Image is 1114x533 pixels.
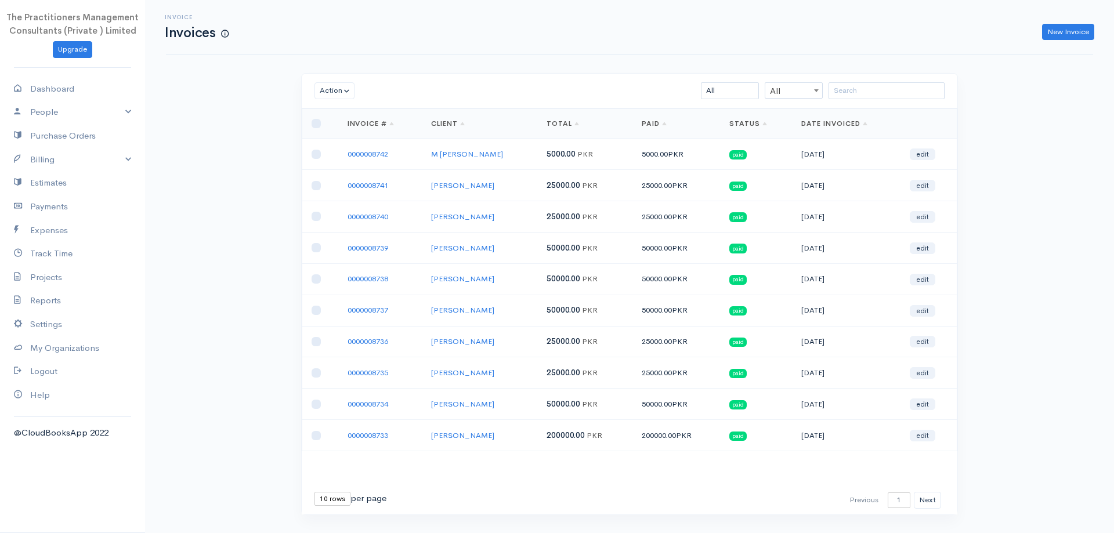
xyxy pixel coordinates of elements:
span: 200000.00 [547,430,585,440]
a: Total [547,119,579,128]
span: PKR [672,399,688,409]
a: 0000008741 [348,180,388,190]
span: paid [729,212,747,222]
span: All [765,83,822,99]
div: @CloudBooksApp 2022 [14,426,131,440]
span: PKR [582,212,598,222]
span: PKR [672,180,688,190]
td: 50000.00 [632,232,720,263]
td: [DATE] [792,326,900,357]
td: 200000.00 [632,420,720,451]
a: [PERSON_NAME] [431,368,494,378]
span: paid [729,182,747,191]
a: 0000008742 [348,149,388,159]
a: 0000008739 [348,243,388,253]
span: The Practitioners Management Consultants (Private ) Limited [6,12,139,36]
td: 50000.00 [632,263,720,295]
a: Invoice # [348,119,395,128]
button: Next [914,492,941,509]
a: Paid [642,119,667,128]
span: PKR [577,149,593,159]
span: How to create your first Invoice? [221,29,229,39]
a: Date Invoiced [801,119,867,128]
a: 0000008735 [348,368,388,378]
span: PKR [672,368,688,378]
span: paid [729,306,747,316]
td: [DATE] [792,139,900,170]
span: PKR [668,149,683,159]
a: edit [910,180,935,191]
span: PKR [582,274,598,284]
span: 50000.00 [547,399,580,409]
td: 25000.00 [632,170,720,201]
a: [PERSON_NAME] [431,212,494,222]
td: [DATE] [792,420,900,451]
a: edit [910,367,935,379]
a: 0000008734 [348,399,388,409]
span: PKR [676,430,692,440]
a: edit [910,430,935,441]
span: paid [729,369,747,378]
td: 50000.00 [632,389,720,420]
span: PKR [672,336,688,346]
button: Action [314,82,355,99]
span: 50000.00 [547,243,580,253]
span: paid [729,244,747,253]
input: Search [829,82,945,99]
a: edit [910,398,935,410]
a: 0000008740 [348,212,388,222]
td: [DATE] [792,232,900,263]
td: [DATE] [792,389,900,420]
span: paid [729,150,747,159]
span: All [765,82,823,99]
td: 25000.00 [632,357,720,389]
td: 25000.00 [632,326,720,357]
span: PKR [582,336,598,346]
span: paid [729,275,747,284]
a: [PERSON_NAME] [431,274,494,284]
span: PKR [582,243,598,253]
span: paid [729,400,747,409]
span: 25000.00 [547,212,580,222]
h1: Invoices [165,26,229,40]
span: 25000.00 [547,336,580,346]
a: 0000008738 [348,274,388,284]
a: edit [910,242,935,254]
a: edit [910,211,935,223]
h6: Invoice [165,14,229,20]
a: [PERSON_NAME] [431,305,494,315]
td: [DATE] [792,263,900,295]
span: 25000.00 [547,368,580,378]
a: 0000008733 [348,430,388,440]
a: [PERSON_NAME] [431,180,494,190]
span: paid [729,432,747,441]
span: PKR [582,368,598,378]
a: Status [729,119,767,128]
a: [PERSON_NAME] [431,399,494,409]
a: 0000008736 [348,336,388,346]
td: 25000.00 [632,201,720,233]
a: edit [910,305,935,317]
td: [DATE] [792,357,900,389]
a: Client [431,119,465,128]
a: edit [910,274,935,285]
span: PKR [587,430,602,440]
a: 0000008737 [348,305,388,315]
a: [PERSON_NAME] [431,243,494,253]
a: edit [910,336,935,347]
span: PKR [672,274,688,284]
a: [PERSON_NAME] [431,336,494,346]
span: PKR [672,212,688,222]
span: PKR [672,243,688,253]
span: 50000.00 [547,274,580,284]
span: PKR [582,305,598,315]
a: [PERSON_NAME] [431,430,494,440]
span: 25000.00 [547,180,580,190]
a: Upgrade [53,41,92,58]
span: PKR [582,399,598,409]
td: 5000.00 [632,139,720,170]
span: PKR [582,180,598,190]
div: per page [314,492,386,506]
span: paid [729,338,747,347]
a: edit [910,148,935,160]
